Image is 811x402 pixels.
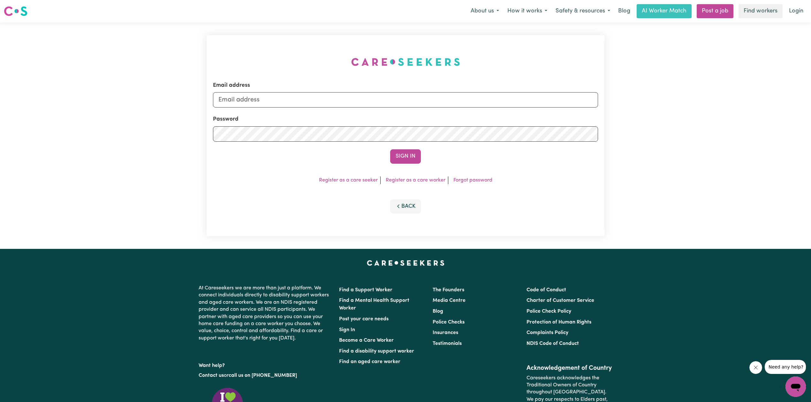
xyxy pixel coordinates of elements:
a: Careseekers logo [4,4,27,19]
a: Code of Conduct [527,287,566,293]
button: How it works [503,4,551,18]
p: or [199,369,331,382]
a: Find an aged care worker [339,359,400,364]
a: Police Check Policy [527,309,571,314]
a: Insurances [433,330,458,335]
iframe: Close message [749,361,762,374]
a: Find a Mental Health Support Worker [339,298,409,311]
a: Register as a care seeker [319,178,378,183]
a: Charter of Customer Service [527,298,594,303]
a: AI Worker Match [637,4,692,18]
a: Find a Support Worker [339,287,392,293]
a: Login [785,4,807,18]
input: Email address [213,92,598,108]
a: Protection of Human Rights [527,320,591,325]
img: Careseekers logo [4,5,27,17]
a: Register as a care worker [386,178,445,183]
iframe: Message from company [765,360,806,374]
iframe: Button to launch messaging window [785,376,806,397]
a: The Founders [433,287,464,293]
a: call us on [PHONE_NUMBER] [229,373,297,378]
a: Media Centre [433,298,466,303]
p: At Careseekers we are more than just a platform. We connect individuals directly to disability su... [199,282,331,344]
label: Email address [213,81,250,90]
a: Become a Care Worker [339,338,394,343]
a: Testimonials [433,341,462,346]
a: Sign In [339,327,355,332]
a: Post a job [697,4,733,18]
button: Sign In [390,149,421,163]
a: Blog [614,4,634,18]
a: Complaints Policy [527,330,568,335]
a: Careseekers home page [367,260,444,265]
a: Contact us [199,373,224,378]
label: Password [213,115,239,123]
a: NDIS Code of Conduct [527,341,579,346]
button: Safety & resources [551,4,614,18]
a: Forgot password [453,178,492,183]
a: Post your care needs [339,316,389,322]
button: About us [466,4,503,18]
a: Blog [433,309,443,314]
a: Find workers [739,4,783,18]
a: Police Checks [433,320,465,325]
h2: Acknowledgement of Country [527,364,612,372]
button: Back [390,199,421,213]
p: Want help? [199,360,331,369]
a: Find a disability support worker [339,349,414,354]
